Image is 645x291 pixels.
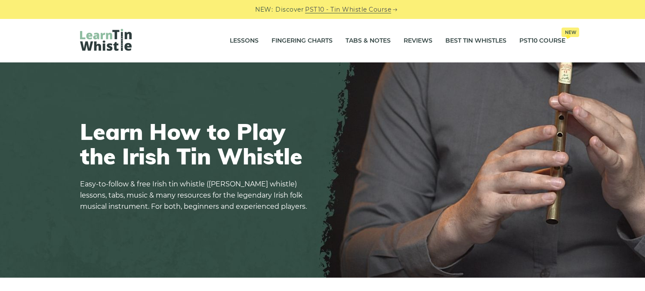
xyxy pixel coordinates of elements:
a: Tabs & Notes [346,30,391,52]
a: Reviews [404,30,432,52]
h1: Learn How to Play the Irish Tin Whistle [80,119,312,168]
a: Fingering Charts [272,30,333,52]
a: PST10 CourseNew [519,30,565,52]
p: Easy-to-follow & free Irish tin whistle ([PERSON_NAME] whistle) lessons, tabs, music & many resou... [80,179,312,212]
span: New [562,28,579,37]
img: LearnTinWhistle.com [80,29,132,51]
a: Best Tin Whistles [445,30,506,52]
a: Lessons [230,30,259,52]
